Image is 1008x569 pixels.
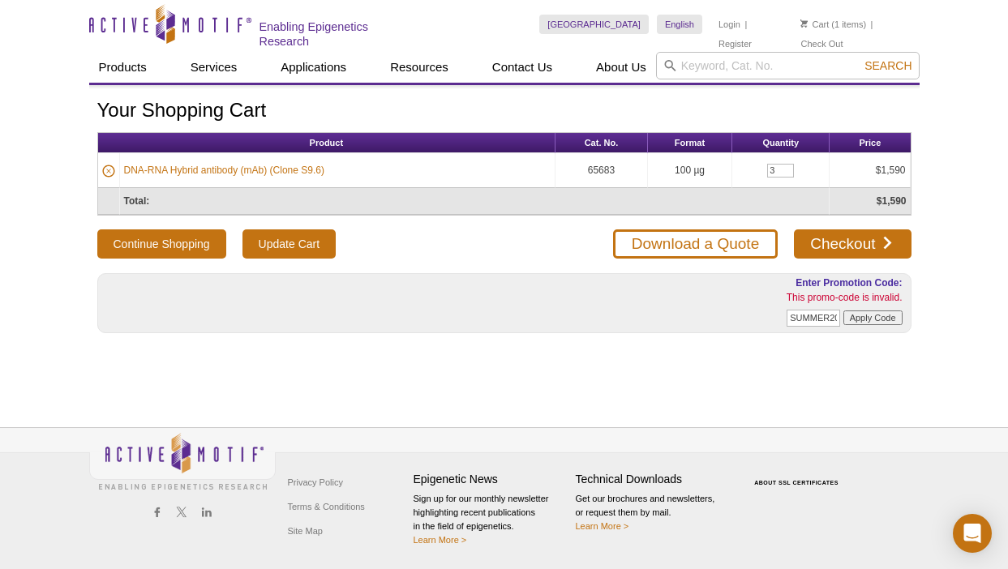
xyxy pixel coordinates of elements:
a: Learn More > [576,521,629,531]
td: 100 µg [648,153,733,188]
h1: Your Shopping Cart [97,100,911,123]
a: Resources [380,52,458,83]
a: Site Map [284,519,327,543]
input: Update Cart [242,229,336,259]
a: Checkout [794,229,911,259]
li: (1 items) [800,15,866,34]
a: Download a Quote [613,229,778,259]
a: Services [181,52,247,83]
a: Products [89,52,157,83]
span: Format [675,138,705,148]
a: Register [718,38,752,49]
button: Search [860,58,916,73]
li: This promo-code is invalid. [619,290,903,305]
li: | [871,15,873,34]
a: Learn More > [414,535,467,545]
a: [GEOGRAPHIC_DATA] [539,15,649,34]
span: Product [310,138,344,148]
a: About Us [586,52,656,83]
a: ABOUT SSL CERTIFICATES [754,480,839,486]
a: Privacy Policy [284,470,347,494]
a: Contact Us [483,52,562,83]
a: Check Out [800,38,843,49]
p: Get our brochures and newsletters, or request them by mail. [576,492,730,533]
a: Terms & Conditions [284,494,369,519]
label: Enter Promotion Code: [794,277,902,289]
a: Login [718,19,740,30]
li: | [744,15,747,34]
strong: $1,590 [877,195,907,207]
img: Active Motif, [89,428,276,494]
h4: Technical Downloads [576,473,730,486]
a: Applications [271,52,356,83]
h2: Enabling Epigenetics Research [260,19,421,49]
span: Quantity [762,138,799,148]
input: Keyword, Cat. No. [656,52,920,79]
td: 65683 [555,153,648,188]
div: Open Intercom Messenger [953,514,992,553]
input: Apply Code [843,310,903,325]
a: DNA-RNA Hybrid antibody (mAb) (Clone S9.6) [124,163,324,178]
td: $1,590 [830,153,910,188]
span: Search [864,59,911,72]
h4: Epigenetic News [414,473,568,486]
a: Cart [800,19,829,30]
button: Continue Shopping [97,229,226,259]
a: English [657,15,702,34]
table: Click to Verify - This site chose Symantec SSL for secure e-commerce and confidential communicati... [738,456,860,492]
p: Sign up for our monthly newsletter highlighting recent publications in the field of epigenetics. [414,492,568,547]
strong: Total: [124,195,150,207]
img: Your Cart [800,19,808,28]
span: Price [859,138,881,148]
span: Cat. No. [585,138,619,148]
